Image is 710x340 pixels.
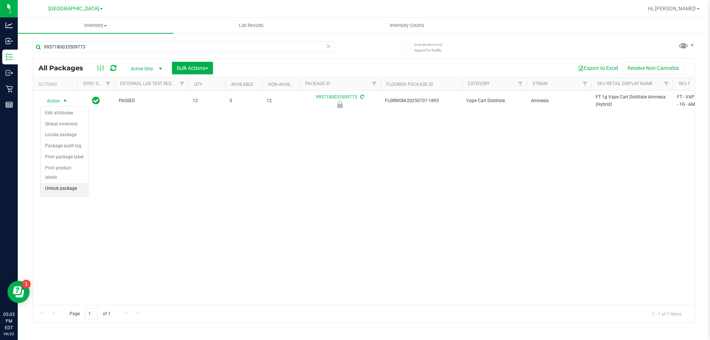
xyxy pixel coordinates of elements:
[679,81,701,86] a: SKU Name
[623,62,684,74] button: Receive Non-Cannabis
[6,37,13,45] inline-svg: Inbound
[648,6,696,11] span: Hi, [PERSON_NAME]!
[41,129,88,141] li: Locate package
[231,82,253,87] a: Available
[7,281,30,303] iframe: Resource center
[33,41,335,53] input: Search Package ID, Item Name, SKU, Lot or Part Number...
[41,152,88,163] li: Print package label
[230,97,258,104] span: 0
[18,18,173,33] a: Inventory
[193,97,221,104] span: 12
[63,308,116,320] span: Page of 1
[385,97,457,104] span: FLSRWGM-20250707-1893
[660,78,673,90] a: Filter
[83,81,112,86] a: Sync Status
[85,308,98,320] input: 1
[48,6,99,12] span: [GEOGRAPHIC_DATA]
[177,65,208,71] span: Bulk Actions
[38,64,91,72] span: All Packages
[305,81,330,86] a: Package ID
[514,78,527,90] a: Filter
[531,97,587,104] span: Amnesia
[120,81,178,86] a: External Lab Test Result
[3,331,14,337] p: 09/23
[6,69,13,77] inline-svg: Outbound
[267,97,295,104] span: 12
[359,94,364,100] span: Sync from Compliance System
[194,82,202,87] a: Qty
[468,81,490,86] a: Category
[41,108,88,119] li: Edit attributes
[466,97,522,104] span: Vape Cart Distillate
[386,82,433,87] a: Flourish Package ID
[6,85,13,92] inline-svg: Retail
[573,62,623,74] button: Export to Excel
[102,78,114,90] a: Filter
[119,97,184,104] span: PASSED
[176,78,188,90] a: Filter
[22,280,31,289] iframe: Resource center unread badge
[326,41,331,51] span: Clear
[6,101,13,108] inline-svg: Reports
[40,96,60,106] span: Action
[368,78,381,90] a: Filter
[92,95,100,106] span: In Sync
[646,308,687,319] span: 1 - 1 of 1 items
[172,62,213,74] button: Bulk Actions
[41,141,88,152] li: Package audit log
[6,21,13,29] inline-svg: Analytics
[532,81,548,86] a: Strain
[316,94,357,100] a: 9957180033509773
[41,183,88,194] li: Unlock package
[596,94,668,108] span: FT 1g Vape Cart Distillate Amnesia (Hybrid)
[38,82,74,87] div: Actions
[268,82,301,87] a: Non-Available
[597,81,653,86] a: Sku Retail Display Name
[579,78,591,90] a: Filter
[3,311,14,331] p: 05:03 PM EDT
[41,119,88,130] li: Global inventory
[380,22,435,29] span: Inventory Counts
[41,163,88,183] li: Print product labels
[61,96,70,106] span: select
[414,42,451,53] span: Include items not tagged for facility
[329,18,485,33] a: Inventory Counts
[229,22,274,29] span: Lab Results
[298,101,382,108] div: Newly Received
[173,18,329,33] a: Lab Results
[18,22,173,29] span: Inventory
[6,53,13,61] inline-svg: Inventory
